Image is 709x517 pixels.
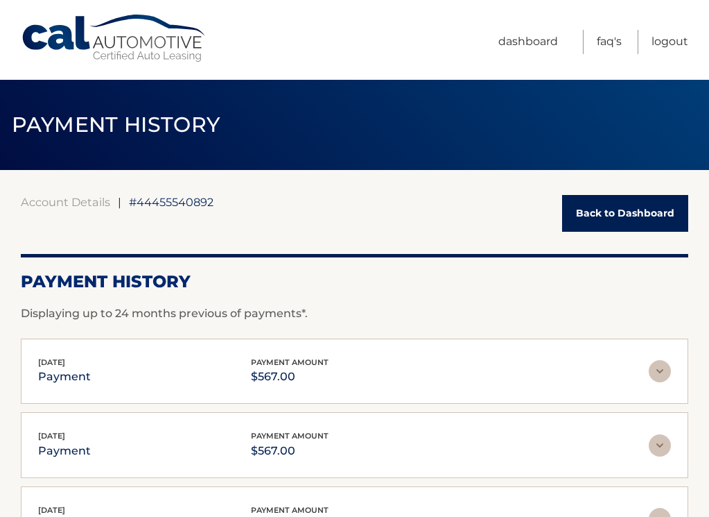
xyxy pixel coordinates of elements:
span: [DATE] [38,357,65,367]
h2: Payment History [21,271,688,292]
p: payment [38,367,91,387]
span: PAYMENT HISTORY [12,112,220,137]
p: $567.00 [251,367,329,387]
p: $567.00 [251,441,329,461]
a: Logout [651,30,688,54]
span: payment amount [251,357,329,367]
a: Account Details [21,195,110,209]
a: FAQ's [597,30,622,54]
span: [DATE] [38,431,65,441]
p: Displaying up to 24 months previous of payments*. [21,305,688,322]
a: Back to Dashboard [562,195,688,232]
span: payment amount [251,505,329,515]
span: [DATE] [38,505,65,515]
img: accordion-rest.svg [649,360,671,382]
p: payment [38,441,91,461]
span: payment amount [251,431,329,441]
a: Dashboard [498,30,558,54]
img: accordion-rest.svg [649,434,671,457]
span: | [118,195,121,209]
span: #44455540892 [129,195,213,209]
a: Cal Automotive [21,14,208,63]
